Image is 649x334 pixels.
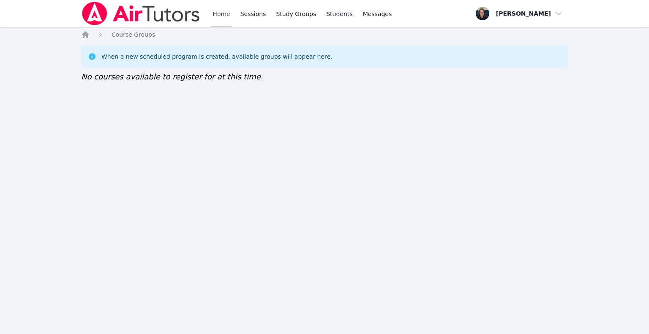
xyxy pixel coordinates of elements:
[112,30,155,39] a: Course Groups
[363,10,392,18] span: Messages
[112,31,155,38] span: Course Groups
[101,52,333,61] div: When a new scheduled program is created, available groups will appear here.
[81,2,201,25] img: Air Tutors
[81,30,568,39] nav: Breadcrumb
[81,72,263,81] span: No courses available to register for at this time.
